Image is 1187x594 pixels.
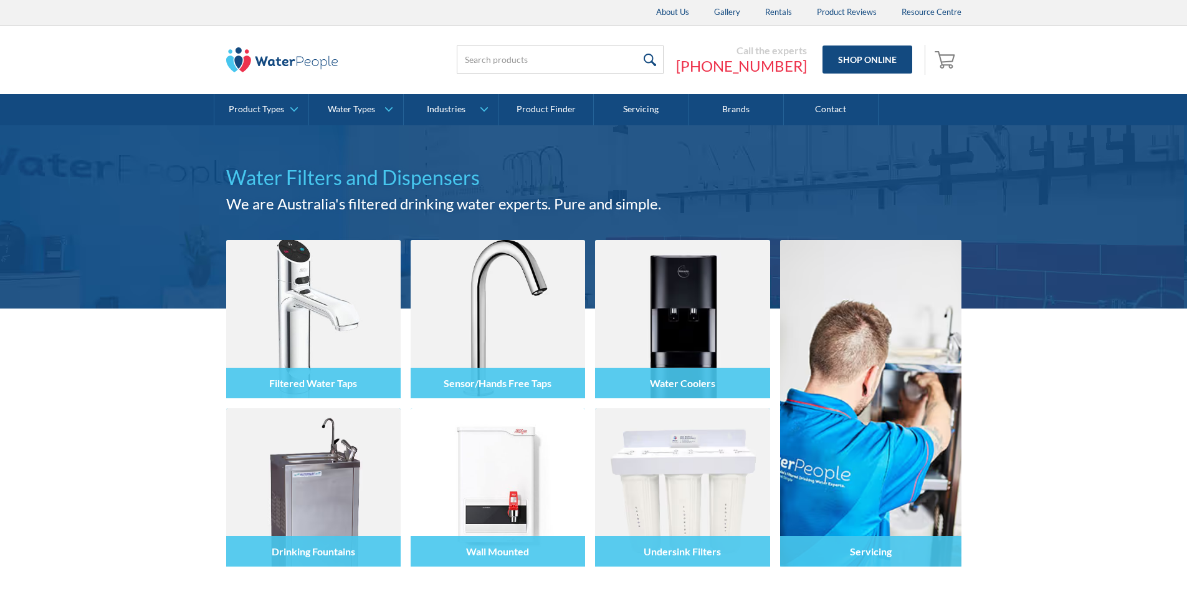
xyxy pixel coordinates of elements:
a: Water Types [309,94,403,125]
a: Open empty cart [932,45,961,75]
h4: Undersink Filters [644,545,721,557]
div: Call the experts [676,44,807,57]
a: Brands [689,94,783,125]
a: Product Types [214,94,308,125]
a: Servicing [780,240,961,567]
h4: Drinking Fountains [272,545,355,557]
a: Product Finder [499,94,594,125]
h4: Wall Mounted [466,545,529,557]
img: Filtered Water Taps [226,240,401,398]
img: shopping cart [935,49,958,69]
img: Water Coolers [595,240,770,398]
a: Contact [784,94,879,125]
a: Shop Online [822,46,912,74]
input: Search products [457,46,664,74]
div: Industries [427,104,465,115]
div: Water Types [328,104,375,115]
h4: Filtered Water Taps [269,377,357,389]
a: [PHONE_NUMBER] [676,57,807,75]
a: Industries [404,94,498,125]
h4: Water Coolers [650,377,715,389]
div: Product Types [229,104,284,115]
h4: Sensor/Hands Free Taps [444,377,551,389]
img: Sensor/Hands Free Taps [411,240,585,398]
img: Wall Mounted [411,408,585,567]
a: Servicing [594,94,689,125]
h4: Servicing [850,545,892,557]
img: Undersink Filters [595,408,770,567]
img: The Water People [226,47,338,72]
img: Drinking Fountains [226,408,401,567]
